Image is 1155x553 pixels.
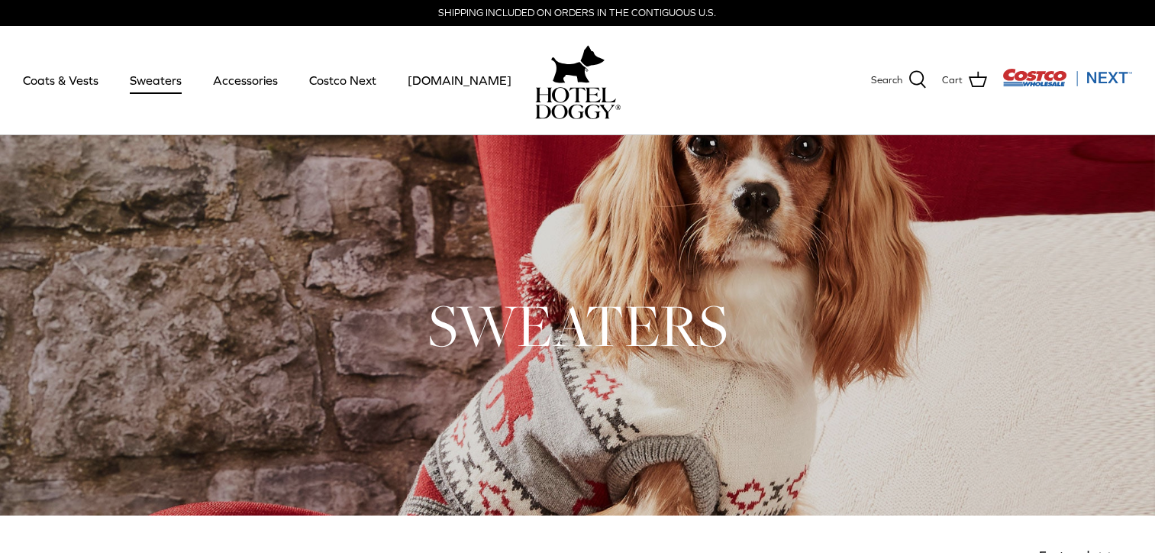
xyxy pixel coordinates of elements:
img: Costco Next [1002,68,1132,87]
span: Cart [942,73,963,89]
a: Cart [942,70,987,90]
a: Sweaters [116,54,195,106]
span: Search [871,73,902,89]
h1: SWEATERS [36,288,1120,363]
a: hoteldoggy.com hoteldoggycom [535,41,621,119]
a: Costco Next [295,54,390,106]
a: [DOMAIN_NAME] [394,54,525,106]
a: Accessories [199,54,292,106]
img: hoteldoggycom [535,87,621,119]
img: hoteldoggy.com [551,41,605,87]
a: Visit Costco Next [1002,78,1132,89]
a: Search [871,70,927,90]
a: Coats & Vests [9,54,112,106]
